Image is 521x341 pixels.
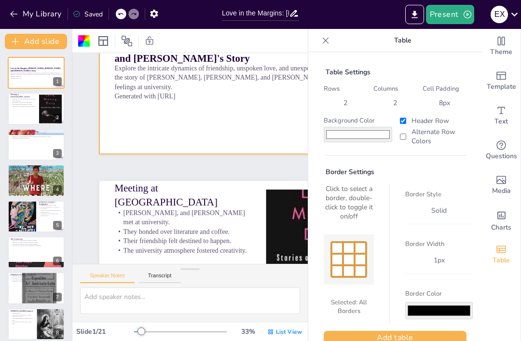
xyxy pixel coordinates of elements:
[53,257,62,265] div: 6
[11,279,62,281] p: He felt isolated after the rejection.
[435,98,454,108] div: 8 px
[11,311,33,314] p: [PERSON_NAME] offered silent companionship.
[39,205,62,209] p: She viewed [PERSON_NAME] as a close friend.
[11,273,62,276] p: [PERSON_NAME]'s Heartbreak
[330,242,332,277] div: Left Border (Double-click to toggle)
[11,170,62,172] p: He enjoyed their conversations and shared ideas.
[11,77,62,79] p: Generated with [URL]
[324,68,466,77] div: Table Settings
[8,201,65,232] div: 5
[11,171,62,173] p: [PERSON_NAME]'s feelings complicated the friendship.
[324,116,392,125] label: Background Color
[11,317,33,321] p: This moment marked a turning point for both.
[11,243,62,245] p: The confession changed their friendship dynamics.
[8,57,65,89] div: 1
[53,328,62,337] div: 8
[114,236,251,246] p: Their friendship felt destined to happen.
[53,221,62,230] div: 5
[53,113,62,122] div: 2
[11,275,62,277] p: [PERSON_NAME] compared his heartbreak to a closed book.
[114,92,387,101] p: Generated with [URL]
[121,35,133,47] span: Position
[482,168,521,203] div: Add images, graphics, shapes or video
[11,93,36,98] p: Meeting at [GEOGRAPHIC_DATA]
[11,130,62,133] p: [PERSON_NAME]'s Secret Feelings
[331,253,366,255] div: Inner Horizontal Borders (Double-click to toggle)
[8,129,65,161] div: 3
[96,33,111,49] div: Layout
[389,98,401,108] div: 2
[398,116,466,125] label: Header Row
[487,82,516,92] span: Template
[53,77,62,86] div: 1
[114,63,387,92] p: Explore the intricate dynamics of friendship, unspoken love, and unexpected connections through t...
[11,277,62,279] p: He struggled to process his emotions.
[114,246,251,255] p: The university atmosphere fostered creativity.
[73,10,103,19] div: Saved
[331,241,366,243] div: Top Border (Double-click to toggle)
[114,208,251,227] p: [PERSON_NAME], and [PERSON_NAME] met at university.
[114,181,251,210] p: Meeting at [GEOGRAPHIC_DATA]
[76,327,134,336] div: Slide 1 / 21
[8,93,65,124] div: 2
[400,134,406,140] input: Alternate Row Colors
[8,236,65,268] div: 6
[373,84,417,93] label: Columns
[492,186,511,196] span: Media
[7,6,66,22] button: My Library
[8,164,65,196] div: 4
[365,242,367,277] div: Right Border (Double-click to toggle)
[11,101,36,103] p: They bonded over literature and coffee.
[5,34,67,49] button: Add slide
[405,5,424,24] button: Export to PowerPoint
[428,254,451,267] div: 1 px
[80,273,135,283] button: Speaker Notes
[324,184,374,221] div: Click to select a border, double-click to toggle it on/off
[398,127,466,146] label: Alternate Row Colors
[491,6,508,23] div: E X
[236,327,260,336] div: 33 %
[11,98,36,101] p: [PERSON_NAME], and [PERSON_NAME] met at university.
[11,314,33,317] p: She understood [PERSON_NAME]'s pain without words.
[11,67,61,72] strong: Love in the Margins: [PERSON_NAME], [PERSON_NAME], and [PERSON_NAME]'s Story
[340,98,351,108] div: 2
[405,190,473,199] label: Border Style
[333,29,472,52] p: Table
[114,227,251,236] p: They bonded over literature and coffee.
[482,29,521,64] div: Change the overall theme
[53,149,62,158] div: 3
[491,222,511,233] span: Charts
[11,134,62,136] p: She admired his intelligence.
[8,308,65,340] div: 8
[11,105,36,107] p: The university atmosphere fostered creativity.
[11,173,62,175] p: He was oblivious to [PERSON_NAME]'s feelings.
[331,264,366,266] div: Inner Horizontal Borders (Double-click to toggle)
[138,273,181,283] button: Transcript
[493,255,510,266] span: Table
[11,103,36,105] p: Their friendship felt destined to happen.
[11,166,62,169] p: [PERSON_NAME]'s Affection for [PERSON_NAME]
[354,242,356,277] div: Inner Vertical Borders (Double-click to toggle)
[324,84,368,93] label: Rows
[39,213,62,216] p: Her approach to relationships was straightforward.
[11,245,62,247] p: [PERSON_NAME] felt heartbroken after the confession.
[222,6,289,20] input: Insert title
[11,241,62,243] p: [PERSON_NAME]'s response was gentle yet firm.
[11,168,62,170] p: [PERSON_NAME] was drawn to [PERSON_NAME]'s spontaneity.
[11,238,62,241] p: The Confession
[491,5,508,24] button: E X
[11,136,62,137] p: [PERSON_NAME] imagined a deeper connection with [PERSON_NAME].
[11,281,62,283] p: [PERSON_NAME] reflected on what could have been.
[39,202,62,205] p: [PERSON_NAME] saw [PERSON_NAME] as a sister.
[11,240,62,242] p: [PERSON_NAME] gathered courage to confess.
[482,64,521,98] div: Add ready made slides
[405,240,473,248] label: Border Width
[486,151,517,162] span: Questions
[11,137,62,139] p: She feared revealing her feelings.
[53,293,62,301] div: 7
[423,84,466,93] label: Cell Padding
[482,237,521,272] div: Add a table
[324,294,374,319] div: Selected: All Borders
[490,47,512,57] span: Theme
[324,167,466,177] div: Border Settings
